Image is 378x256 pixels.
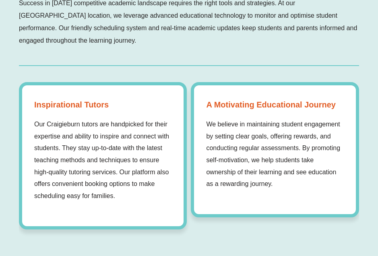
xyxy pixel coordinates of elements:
[34,97,172,112] strong: Inspirational Tutors
[206,97,344,112] strong: A Motivating Educational Journey
[206,118,344,190] p: We believe in maintaining student engagement by setting clear goals, offering rewards, and conduc...
[34,118,172,202] p: Our Craigieburn tutors are handpicked for their expertise and ability to inspire and connect with...
[236,165,378,256] iframe: Chat Widget
[19,82,187,229] div: 1 / 4
[191,82,359,217] div: 2 / 4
